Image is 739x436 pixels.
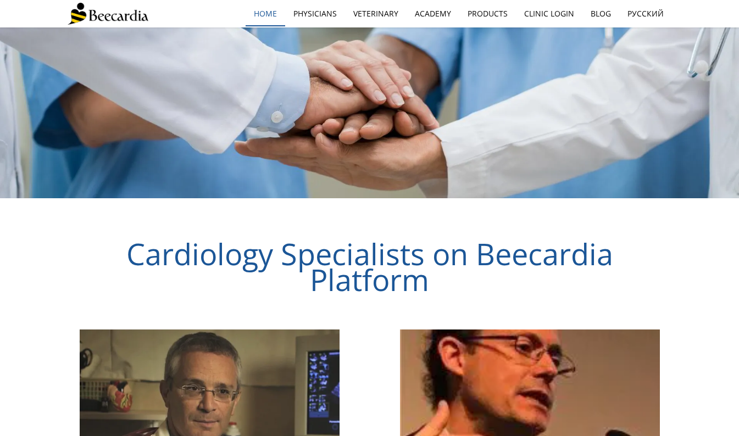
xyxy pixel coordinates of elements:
[68,3,148,25] img: Beecardia
[459,1,516,26] a: Products
[582,1,619,26] a: Blog
[126,233,613,300] span: Cardiology Specialists on Beecardia Platform
[619,1,672,26] a: Русский
[516,1,582,26] a: Clinic Login
[285,1,345,26] a: Physicians
[345,1,407,26] a: Veterinary
[246,1,285,26] a: home
[407,1,459,26] a: Academy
